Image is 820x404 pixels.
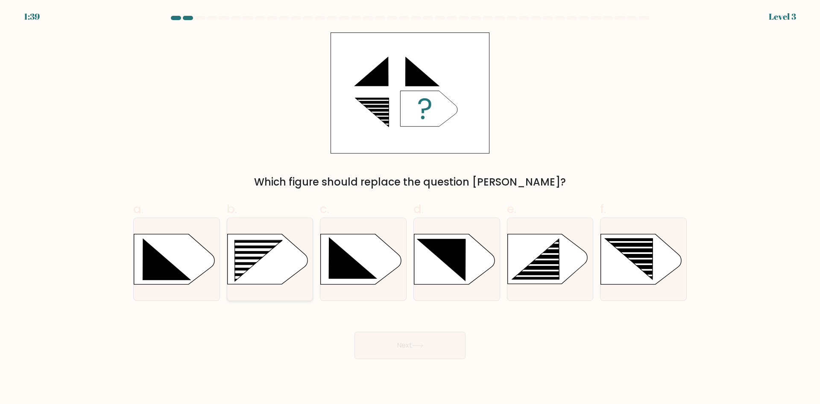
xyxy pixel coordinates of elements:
[600,201,606,217] span: f.
[227,201,237,217] span: b.
[138,174,682,190] div: Which figure should replace the question [PERSON_NAME]?
[354,332,466,359] button: Next
[769,10,796,23] div: Level 3
[413,201,424,217] span: d.
[133,201,143,217] span: a.
[320,201,329,217] span: c.
[24,10,40,23] div: 1:39
[507,201,516,217] span: e.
